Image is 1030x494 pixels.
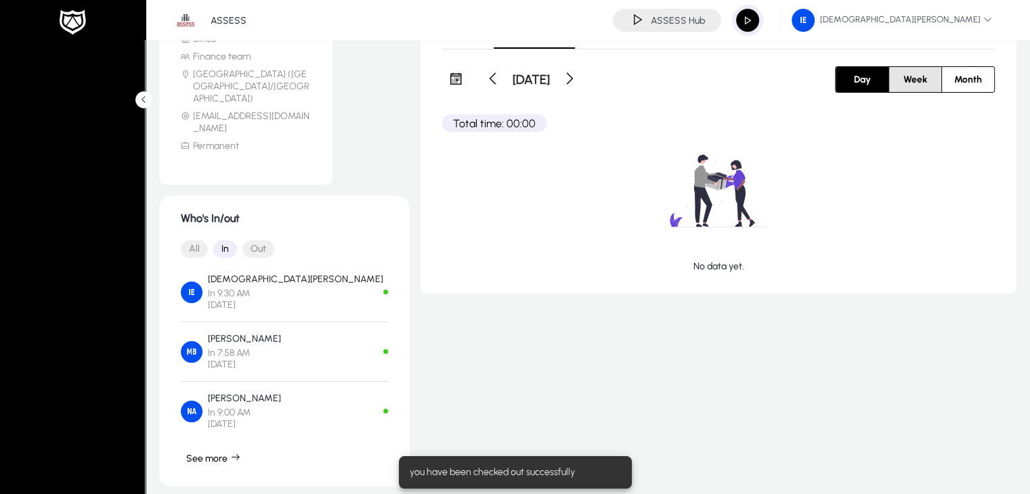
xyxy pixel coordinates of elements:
[181,401,202,422] img: Nahla Abdelaziz
[181,235,388,263] mat-button-toggle-group: Font Style
[181,282,202,303] img: Islam Elkady
[208,273,383,285] p: [DEMOGRAPHIC_DATA][PERSON_NAME]
[173,7,198,33] img: 1.png
[895,67,935,92] span: Week
[208,288,383,311] span: In 9:30 AM [DATE]
[399,456,626,489] div: you have been checked out successfully
[181,140,311,152] li: Permanent
[181,240,208,258] button: All
[242,240,274,258] button: Out
[181,110,311,135] li: [EMAIL_ADDRESS][DOMAIN_NAME]
[513,72,550,87] h3: [DATE]
[186,452,241,464] span: See more
[208,407,281,430] span: In 9:00 AM [DATE]
[213,240,237,258] button: In
[836,67,888,92] button: Day
[442,114,546,132] p: Total time: 00:00
[181,212,388,225] h1: Who's In/out
[211,15,246,26] p: ASSESS
[846,67,879,92] span: Day
[181,51,311,63] li: Finance team
[889,67,941,92] button: Week
[693,261,744,272] p: No data yet.
[651,15,705,26] h4: ASSESS Hub
[181,446,246,470] button: See more
[781,8,1003,32] button: [DEMOGRAPHIC_DATA][PERSON_NAME]
[792,9,815,32] img: 104.png
[181,68,311,105] li: [GEOGRAPHIC_DATA] ([GEOGRAPHIC_DATA]/[GEOGRAPHIC_DATA])
[208,392,281,404] p: [PERSON_NAME]
[208,347,281,370] span: In 7:58 AM [DATE]
[628,132,809,250] img: no-data.svg
[208,333,281,344] p: [PERSON_NAME]
[181,341,202,363] img: Mahmoud Bashandy
[56,8,89,37] img: white-logo.png
[792,9,992,32] span: [DEMOGRAPHIC_DATA][PERSON_NAME]
[946,67,990,92] span: Month
[942,67,994,92] button: Month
